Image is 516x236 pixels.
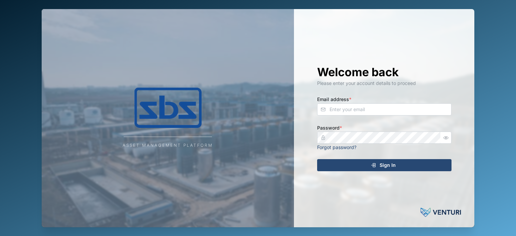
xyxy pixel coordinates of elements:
[317,80,451,87] div: Please enter your account details to proceed
[317,103,451,115] input: Enter your email
[421,206,461,219] img: Powered by: Venturi
[317,124,342,132] label: Password
[123,142,213,149] div: Asset Management Platform
[317,65,451,80] h1: Welcome back
[317,159,451,171] button: Sign In
[317,144,356,150] a: Forgot password?
[101,88,235,128] img: Company Logo
[317,96,351,103] label: Email address
[380,159,396,171] span: Sign In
